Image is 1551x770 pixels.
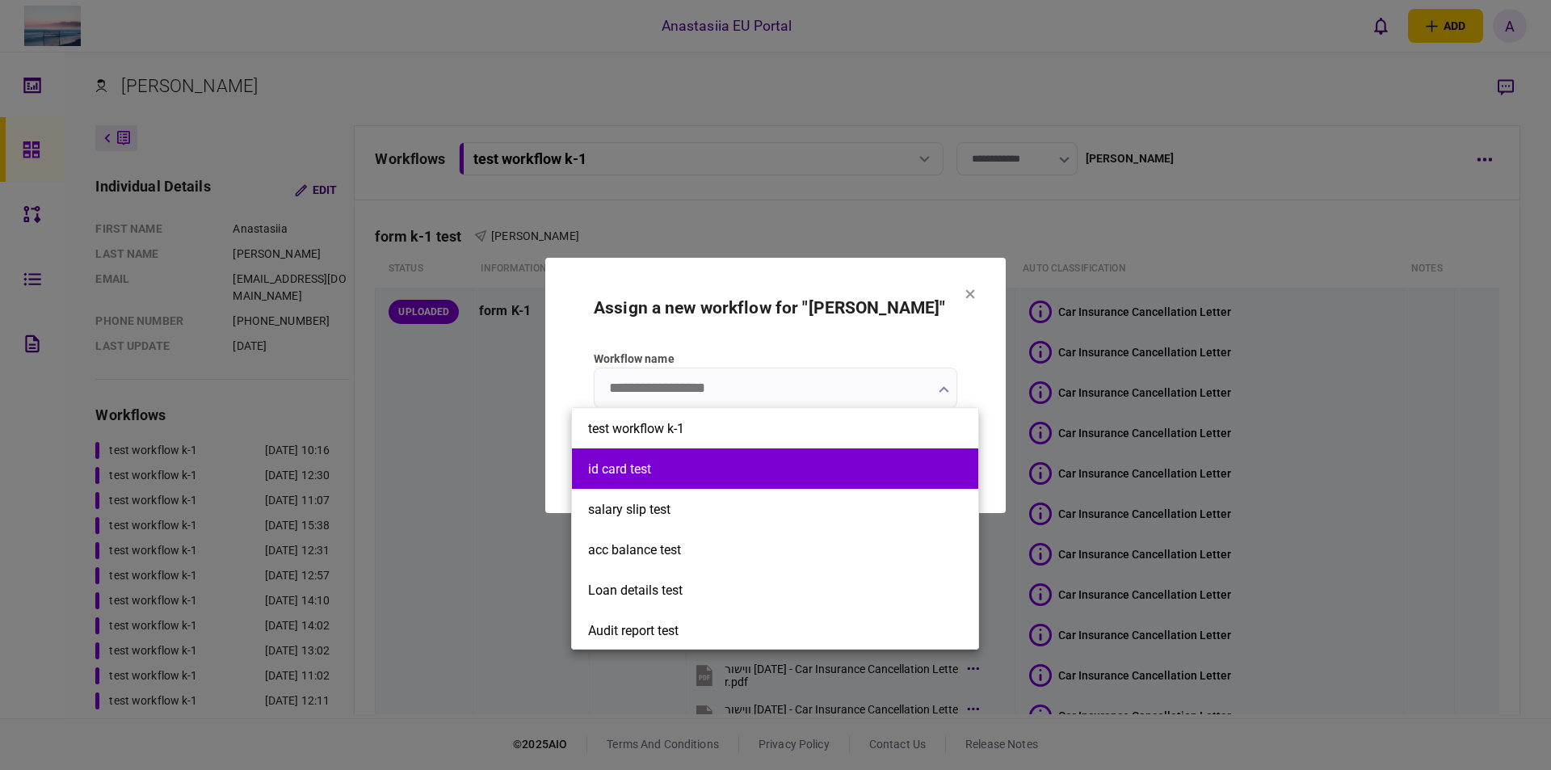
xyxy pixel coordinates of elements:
button: acc balance test [588,542,962,558]
button: Audit report test [588,623,962,638]
button: test workflow k-1 [588,421,962,436]
button: id card test [588,461,962,477]
button: salary slip test [588,502,962,517]
button: Loan details test [588,583,962,598]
